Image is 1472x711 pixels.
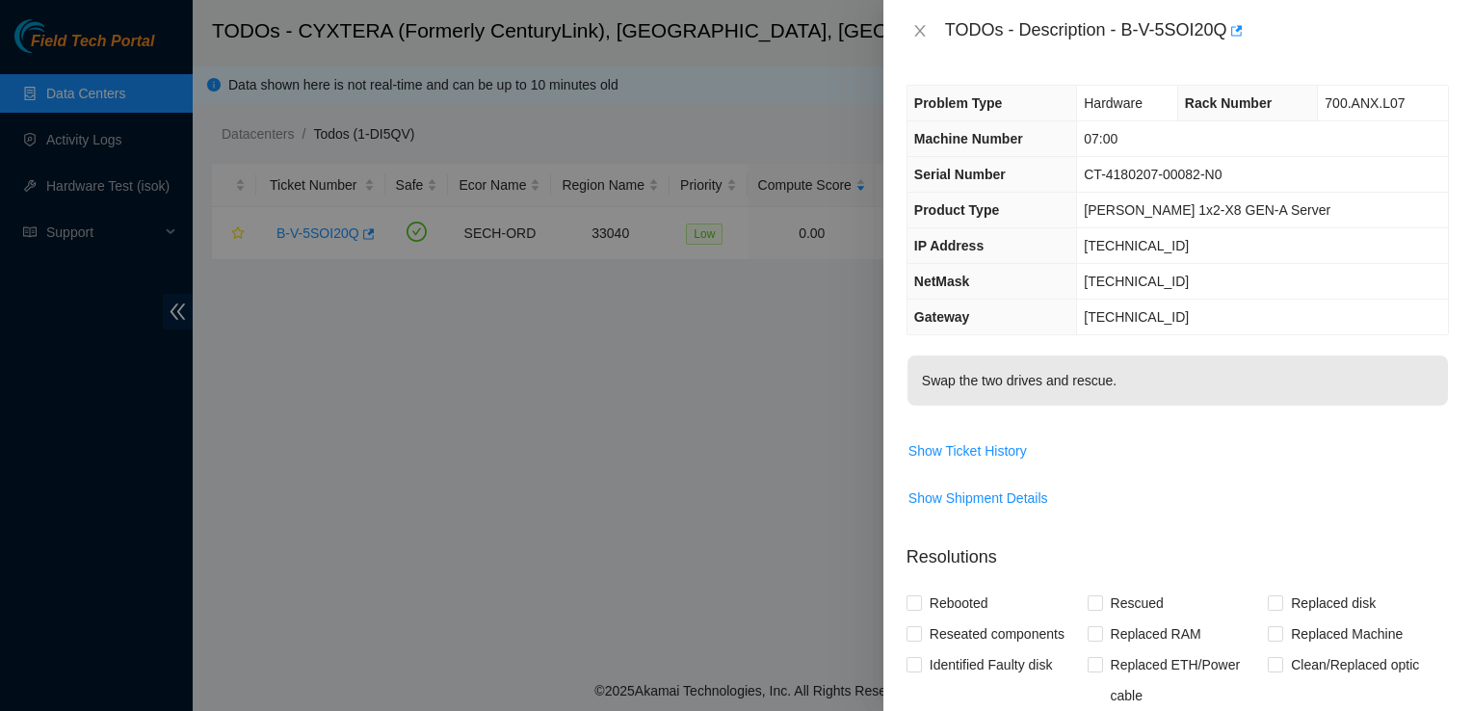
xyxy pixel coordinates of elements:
[1084,131,1117,146] span: 07:00
[1084,274,1189,289] span: [TECHNICAL_ID]
[1084,238,1189,253] span: [TECHNICAL_ID]
[914,309,970,325] span: Gateway
[1084,202,1330,218] span: [PERSON_NAME] 1x2-X8 GEN-A Server
[914,238,984,253] span: IP Address
[914,202,999,218] span: Product Type
[914,131,1023,146] span: Machine Number
[907,355,1448,406] p: Swap the two drives and rescue.
[907,483,1049,513] button: Show Shipment Details
[1283,619,1410,649] span: Replaced Machine
[914,167,1006,182] span: Serial Number
[1103,588,1171,619] span: Rescued
[922,588,996,619] span: Rebooted
[1084,167,1222,182] span: CT-4180207-00082-N0
[914,95,1003,111] span: Problem Type
[907,435,1028,466] button: Show Ticket History
[945,15,1449,46] div: TODOs - Description - B-V-5SOI20Q
[1084,95,1143,111] span: Hardware
[1185,95,1272,111] span: Rack Number
[922,619,1072,649] span: Reseated components
[914,274,970,289] span: NetMask
[907,529,1449,570] p: Resolutions
[907,22,933,40] button: Close
[912,23,928,39] span: close
[922,649,1061,680] span: Identified Faulty disk
[1283,649,1427,680] span: Clean/Replaced optic
[908,440,1027,461] span: Show Ticket History
[908,487,1048,509] span: Show Shipment Details
[1103,649,1269,711] span: Replaced ETH/Power cable
[1283,588,1383,619] span: Replaced disk
[1084,309,1189,325] span: [TECHNICAL_ID]
[1103,619,1209,649] span: Replaced RAM
[1325,95,1405,111] span: 700.ANX.L07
